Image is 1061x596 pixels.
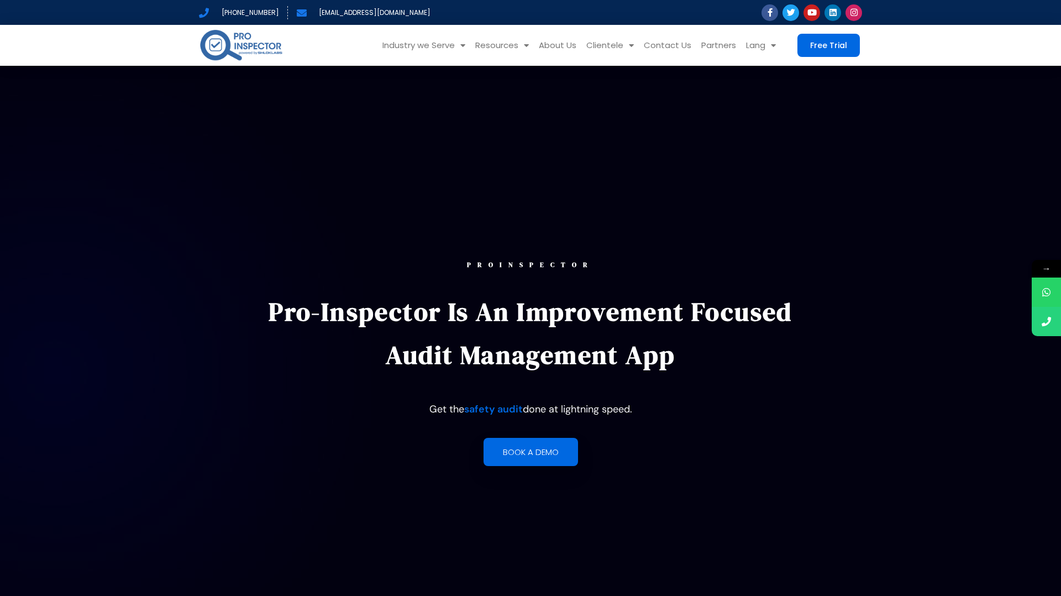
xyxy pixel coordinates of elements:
a: [EMAIL_ADDRESS][DOMAIN_NAME] [297,6,431,19]
nav: Menu [301,25,781,66]
p: Get the done at lightning speed. [253,399,808,419]
a: Clientele [581,25,639,66]
a: Book a demo [484,438,578,466]
span: [PHONE_NUMBER] [219,6,279,19]
a: Industry we Serve [377,25,470,66]
div: PROINSPECTOR [253,262,808,268]
span: → [1032,260,1061,278]
p: Pro-Inspector is an improvement focused audit management app [253,290,808,377]
span: [EMAIL_ADDRESS][DOMAIN_NAME] [316,6,430,19]
a: safety audit [464,402,523,416]
a: About Us [534,25,581,66]
img: pro-inspector-logo [199,28,283,62]
a: Contact Us [639,25,696,66]
a: Partners [696,25,741,66]
a: Resources [470,25,534,66]
a: Lang [741,25,781,66]
span: Free Trial [810,41,847,49]
span: Book a demo [503,448,559,456]
a: Free Trial [797,34,860,57]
